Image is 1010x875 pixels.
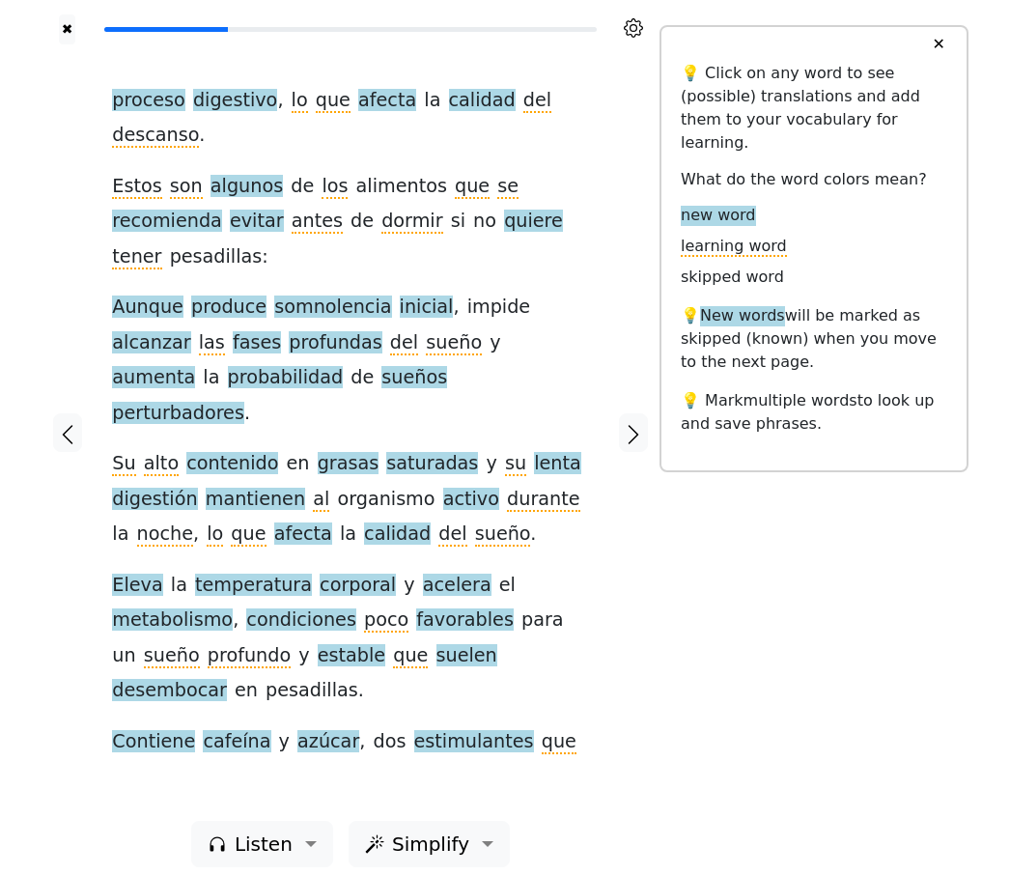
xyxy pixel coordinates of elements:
[235,831,293,860] span: Listen
[681,390,947,437] p: 💡 Mark to look up and save phrases.
[112,731,195,755] span: Contiene
[233,332,281,356] span: fases
[246,609,356,634] span: condiciones
[112,246,161,270] span: tener
[171,575,187,599] span: la
[390,332,418,356] span: del
[340,523,356,548] span: la
[112,523,128,548] span: la
[274,523,332,548] span: afecta
[381,211,442,235] span: dormir
[318,645,385,669] span: estable
[170,246,263,270] span: pesadillas
[351,367,374,391] span: de
[262,246,267,270] span: :
[681,171,947,189] h6: What do the word colors mean?
[438,523,466,548] span: del
[475,523,531,548] span: sueño
[291,176,314,200] span: de
[349,822,510,868] button: Simplify
[920,28,956,63] button: ✕
[400,296,454,321] span: inicial
[207,523,223,548] span: lo
[112,680,227,704] span: desembocar
[231,523,266,548] span: que
[359,731,365,755] span: ,
[467,296,531,321] span: impide
[681,238,787,258] span: learning word
[289,332,381,356] span: profundas
[59,15,75,45] button: ✖
[112,575,162,599] span: Eleva
[112,125,199,149] span: descanso
[193,523,199,548] span: ,
[144,645,200,669] span: sueño
[497,176,519,200] span: se
[404,575,414,599] span: y
[507,489,579,513] span: durante
[144,453,179,477] span: alto
[266,680,358,704] span: pesadillas
[316,90,351,114] span: que
[244,403,250,427] span: .
[137,523,193,548] span: noche
[681,268,784,289] span: skipped word
[203,367,219,391] span: la
[320,575,396,599] span: corporal
[199,125,205,149] span: .
[170,176,203,200] span: son
[112,176,161,200] span: Estos
[451,211,465,235] span: si
[195,575,312,599] span: temperatura
[416,609,514,634] span: favorables
[373,731,406,755] span: dos
[206,489,305,513] span: mantienen
[358,680,364,704] span: .
[681,305,947,375] p: 💡 will be marked as skipped (known) when you move to the next page.
[381,367,447,391] span: sueños
[436,645,497,669] span: suelen
[112,211,222,235] span: recomienda
[530,523,536,548] span: .
[112,489,197,513] span: digestión
[364,609,408,634] span: poco
[210,176,283,200] span: algunos
[112,332,190,356] span: alcanzar
[499,575,516,599] span: el
[191,296,267,321] span: produce
[298,645,309,669] span: y
[386,453,478,477] span: saturadas
[424,90,440,114] span: la
[112,403,244,427] span: perturbadores
[414,731,534,755] span: estimulantes
[681,207,755,227] span: new word
[455,176,490,200] span: que
[199,332,225,356] span: las
[279,731,290,755] span: y
[235,680,258,704] span: en
[191,822,333,868] button: Listen
[274,296,391,321] span: somnolencia
[277,90,283,114] span: ,
[112,453,135,477] span: Su
[523,90,551,114] span: del
[490,332,500,356] span: y
[193,90,277,114] span: digestivo
[233,609,238,634] span: ,
[453,296,459,321] span: ,
[112,609,233,634] span: metabolismo
[364,523,431,548] span: calidad
[681,63,947,155] p: 💡 Click on any word to see (possible) translations and add them to your vocabulary for learning.
[313,489,329,513] span: al
[230,211,284,235] span: evitar
[473,211,496,235] span: no
[287,453,310,477] span: en
[322,176,348,200] span: los
[542,731,576,755] span: que
[112,645,135,669] span: un
[356,176,447,200] span: alimentos
[203,731,270,755] span: cafeína
[505,453,526,477] span: su
[186,453,278,477] span: contenido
